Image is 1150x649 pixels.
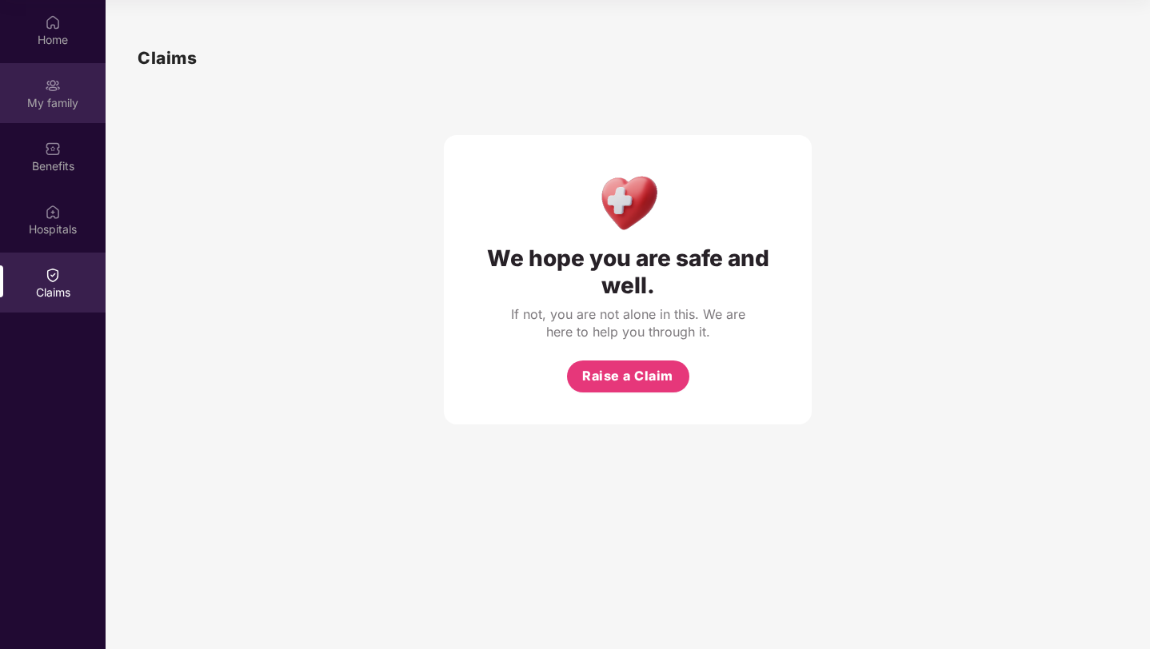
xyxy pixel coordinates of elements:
span: Raise a Claim [582,366,673,386]
div: If not, you are not alone in this. We are here to help you through it. [508,305,748,340]
div: We hope you are safe and well. [476,245,780,299]
h1: Claims [138,45,197,71]
img: svg+xml;base64,PHN2ZyBpZD0iSG9tZSIgeG1sbnM9Imh0dHA6Ly93d3cudzMub3JnLzIwMDAvc3ZnIiB3aWR0aD0iMjAiIG... [45,14,61,30]
img: svg+xml;base64,PHN2ZyB3aWR0aD0iMjAiIGhlaWdodD0iMjAiIHZpZXdCb3g9IjAgMCAyMCAyMCIgZmlsbD0ibm9uZSIgeG... [45,78,61,94]
button: Raise a Claim [567,360,689,392]
img: Health Care [593,167,663,237]
img: svg+xml;base64,PHN2ZyBpZD0iQmVuZWZpdHMiIHhtbG5zPSJodHRwOi8vd3d3LnczLm9yZy8yMDAwL3N2ZyIgd2lkdGg9Ij... [45,141,61,157]
img: svg+xml;base64,PHN2ZyBpZD0iSG9zcGl0YWxzIiB4bWxucz0iaHR0cDovL3d3dy53My5vcmcvMjAwMC9zdmciIHdpZHRoPS... [45,204,61,220]
img: svg+xml;base64,PHN2ZyBpZD0iQ2xhaW0iIHhtbG5zPSJodHRwOi8vd3d3LnczLm9yZy8yMDAwL3N2ZyIgd2lkdGg9IjIwIi... [45,267,61,283]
